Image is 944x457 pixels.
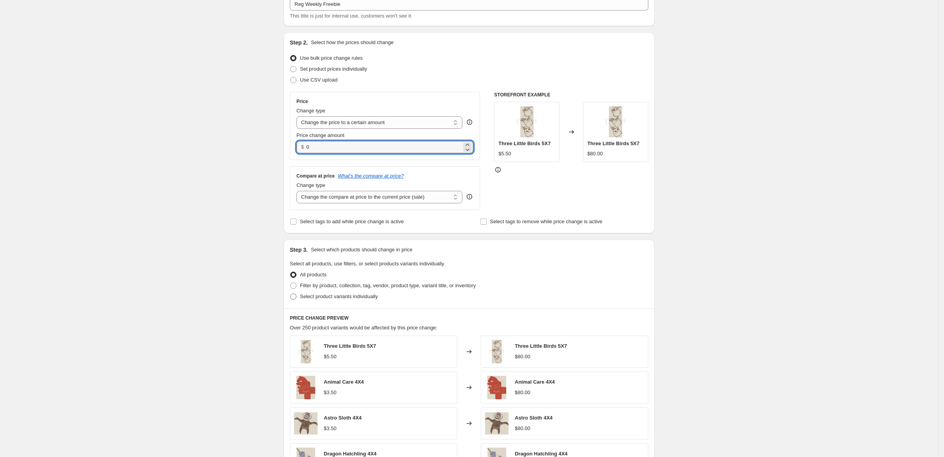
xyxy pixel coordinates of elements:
span: Select all products, use filters, or select products variants individually [290,261,444,267]
div: $80.00 [515,425,530,432]
span: Over 250 product variants would be affected by this price change: [290,325,437,331]
button: What's the compare at price? [338,173,404,179]
div: $5.50 [324,353,337,361]
div: $80.00 [515,389,530,397]
span: Astro Sloth 4X4 [515,415,553,421]
img: animal-care-4x4-186_80x.webp [485,376,509,399]
span: Three Little Birds 5X7 [587,140,640,146]
span: $ [301,144,304,150]
img: astro-sloth-4x4-408_80x.webp [485,412,509,435]
span: Animal Care 4X4 [324,379,364,385]
span: Change type [296,108,325,114]
p: Select how the prices should change [311,39,394,46]
div: help [466,118,473,126]
h3: Price [296,98,308,105]
span: Filter by product, collection, tag, vendor, product type, variant title, or inventory [300,283,476,288]
img: three-little-birds-5x7-197_80x.webp [294,340,318,363]
span: All products [300,272,327,277]
h6: PRICE CHANGE PREVIEW [290,315,648,321]
span: Use CSV upload [300,77,337,83]
span: Dragon Hatchling 4X4 [324,451,377,457]
span: Select tags to remove while price change is active [490,219,603,224]
div: $80.00 [515,353,530,361]
div: $80.00 [587,150,603,158]
div: $3.50 [324,425,337,432]
span: Select tags to add while price change is active [300,219,404,224]
div: $3.50 [324,389,337,397]
p: Select which products should change in price [311,246,412,254]
h2: Step 3. [290,246,308,254]
input: 80.00 [306,141,461,153]
img: three-little-birds-5x7-197_80x.webp [511,106,542,137]
span: Change type [296,182,325,188]
span: Select product variants individually [300,293,378,299]
span: Dragon Hatchling 4X4 [515,451,567,457]
img: animal-care-4x4-186_80x.webp [294,376,318,399]
span: Use bulk price change rules [300,55,362,61]
span: Price change amount [296,132,344,138]
span: Animal Care 4X4 [515,379,555,385]
span: Set product prices individually [300,66,367,72]
span: Astro Sloth 4X4 [324,415,362,421]
img: astro-sloth-4x4-408_80x.webp [294,412,318,435]
div: help [466,193,473,201]
h6: STOREFRONT EXAMPLE [494,92,648,98]
img: three-little-birds-5x7-197_80x.webp [600,106,631,137]
span: Three Little Birds 5X7 [498,140,551,146]
span: Three Little Birds 5X7 [515,343,567,349]
h3: Compare at price [296,173,335,179]
img: three-little-birds-5x7-197_80x.webp [485,340,509,363]
span: Three Little Birds 5X7 [324,343,376,349]
span: This title is just for internal use, customers won't see it [290,13,411,19]
h2: Step 2. [290,39,308,46]
div: $5.50 [498,150,511,158]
